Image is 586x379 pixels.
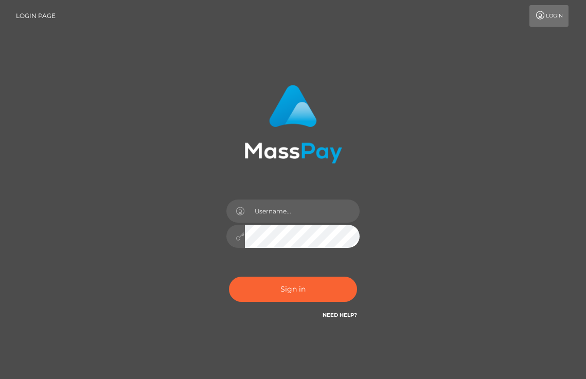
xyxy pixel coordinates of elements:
[529,5,569,27] a: Login
[229,277,358,302] button: Sign in
[244,85,342,164] img: MassPay Login
[16,5,56,27] a: Login Page
[323,312,357,318] a: Need Help?
[245,200,360,223] input: Username...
